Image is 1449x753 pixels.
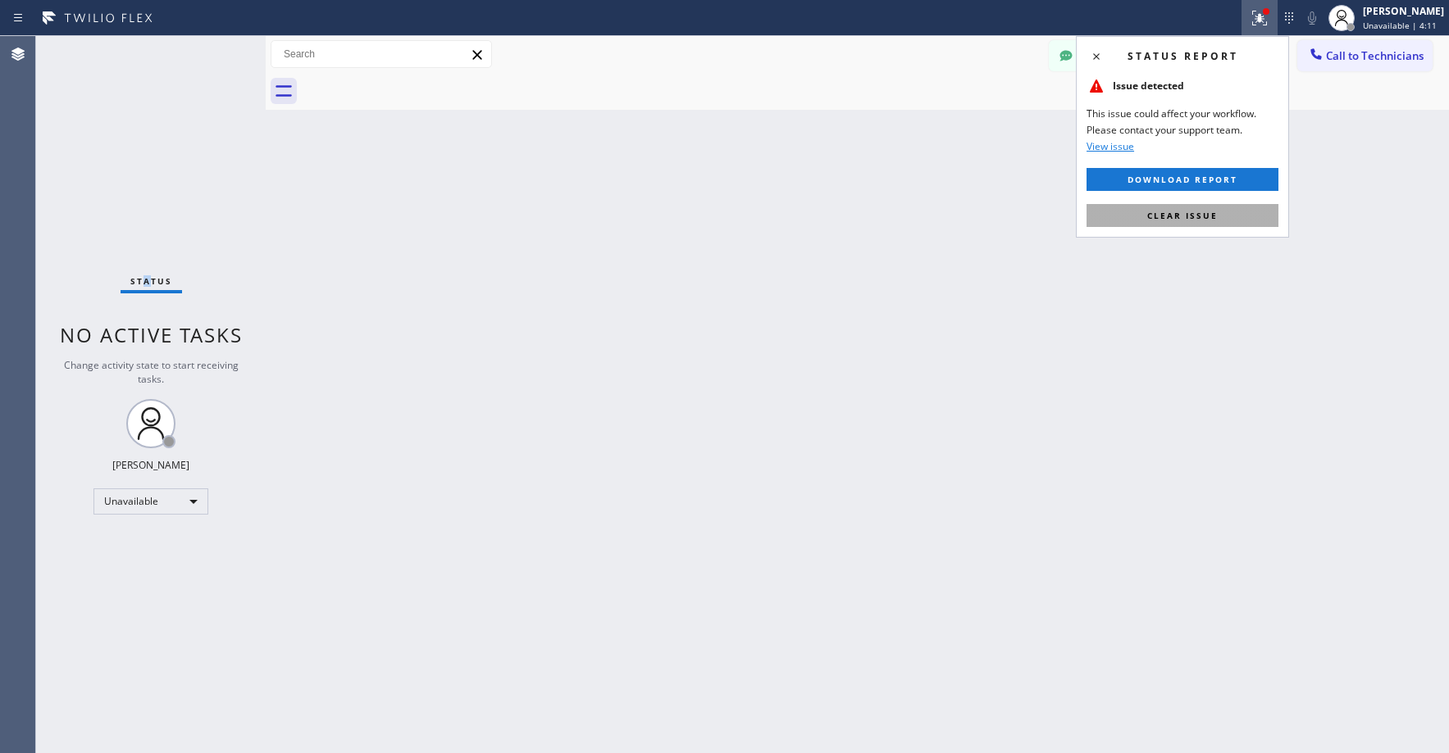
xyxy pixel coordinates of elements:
input: Search [271,41,491,67]
span: Status [130,275,172,287]
div: Unavailable [93,488,208,515]
div: [PERSON_NAME] [112,458,189,472]
button: Call to Technicians [1297,40,1433,71]
span: Unavailable | 4:11 [1363,20,1437,31]
div: [PERSON_NAME] [1363,4,1444,18]
span: Call to Technicians [1326,48,1424,63]
span: Change activity state to start receiving tasks. [64,358,239,386]
button: Mute [1301,7,1324,29]
span: No active tasks [60,321,243,348]
button: Messages [1049,40,1139,71]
